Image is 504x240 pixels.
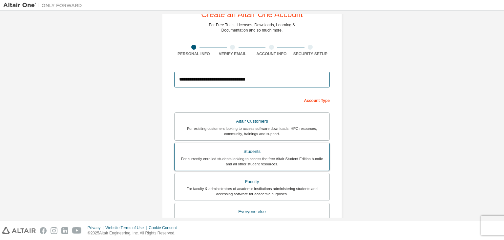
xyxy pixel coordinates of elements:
img: youtube.svg [72,227,82,234]
div: Everyone else [178,207,325,216]
div: For currently enrolled students looking to access the free Altair Student Edition bundle and all ... [178,156,325,167]
div: Create an Altair One Account [201,11,303,18]
div: Altair Customers [178,117,325,126]
div: Cookie Consent [149,225,180,230]
div: For faculty & administrators of academic institutions administering students and accessing softwa... [178,186,325,197]
img: Altair One [3,2,85,9]
div: Account Info [252,51,291,57]
div: Verify Email [213,51,252,57]
p: © 2025 Altair Engineering, Inc. All Rights Reserved. [88,230,181,236]
img: facebook.svg [40,227,47,234]
div: For existing customers looking to access software downloads, HPC resources, community, trainings ... [178,126,325,136]
div: For Free Trials, Licenses, Downloads, Learning & Documentation and so much more. [209,22,295,33]
div: Account Type [174,95,330,105]
div: Privacy [88,225,105,230]
div: For individuals, businesses and everyone else looking to try Altair software and explore our prod... [178,216,325,227]
div: Personal Info [174,51,213,57]
img: altair_logo.svg [2,227,36,234]
div: Website Terms of Use [105,225,149,230]
img: linkedin.svg [61,227,68,234]
div: Security Setup [291,51,330,57]
img: instagram.svg [51,227,57,234]
div: Faculty [178,177,325,186]
div: Students [178,147,325,156]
